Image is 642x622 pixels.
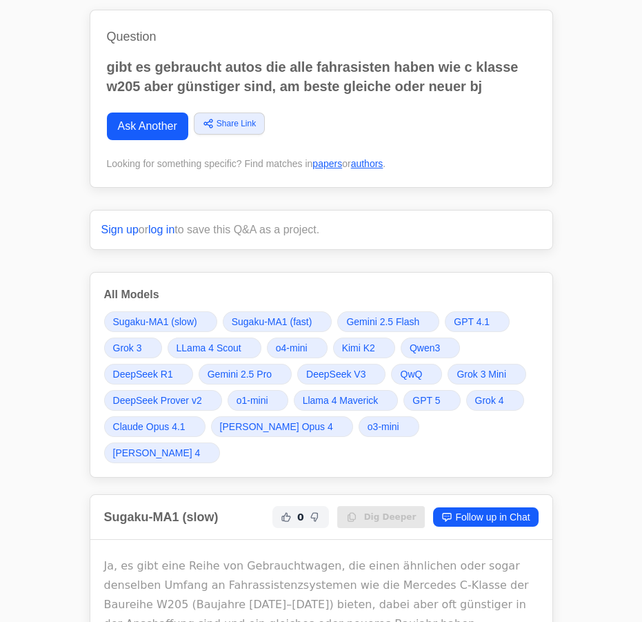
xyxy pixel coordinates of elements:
a: Claude Opus 4.1 [104,416,205,437]
a: Gemini 2.5 Flash [337,311,439,332]
span: DeepSeek Prover v2 [113,393,202,407]
span: Sugaku-MA1 (slow) [113,315,197,329]
span: Claude Opus 4.1 [113,420,185,434]
a: Kimi K2 [333,338,395,358]
a: Grok 3 Mini [448,364,526,385]
a: Follow up in Chat [433,507,538,527]
h1: Question [107,27,536,46]
a: log in [148,224,174,235]
span: [PERSON_NAME] Opus 4 [220,420,333,434]
p: or to save this Q&A as a project. [101,222,541,238]
span: o4-mini [276,341,308,355]
h3: All Models [104,286,539,303]
a: authors [351,158,383,169]
a: Llama 4 Maverick [294,390,399,411]
span: GPT 4.1 [454,315,490,329]
a: Ask Another [107,113,188,140]
a: Grok 4 [466,390,524,411]
a: GPT 4.1 [445,311,510,332]
a: Sugaku-MA1 (slow) [104,311,217,332]
span: Grok 4 [475,393,504,407]
a: o4-mini [267,338,328,358]
span: 0 [297,510,304,524]
span: Qwen3 [410,341,440,355]
a: DeepSeek V3 [297,364,385,385]
a: GPT 5 [403,390,460,411]
p: gibt es gebraucht autos die alle fahrasisten haben wie c klasse w205 aber günstiger sind, am best... [107,57,536,96]
a: Sign up [101,224,139,235]
span: DeepSeek R1 [113,367,173,381]
a: Gemini 2.5 Pro [199,364,292,385]
span: GPT 5 [412,393,440,407]
span: Share Link [217,117,256,130]
span: Grok 3 [113,341,142,355]
a: DeepSeek Prover v2 [104,390,222,411]
a: DeepSeek R1 [104,364,193,385]
a: Sugaku-MA1 (fast) [223,311,332,332]
a: o1-mini [228,390,288,411]
span: Grok 3 Mini [457,367,506,381]
span: o1-mini [237,393,268,407]
span: Gemini 2.5 Flash [346,315,419,329]
span: DeepSeek V3 [306,367,365,381]
a: o3-mini [359,416,419,437]
a: QwQ [391,364,442,385]
h2: Sugaku-MA1 (slow) [104,507,219,527]
span: Llama 4 Maverick [303,393,379,407]
button: Helpful [278,509,294,525]
a: Grok 3 [104,338,162,358]
a: papers [312,158,342,169]
span: Gemini 2.5 Pro [208,367,272,381]
button: Not Helpful [307,509,323,525]
a: LLama 4 Scout [168,338,261,358]
span: QwQ [400,367,422,381]
span: o3-mini [368,420,399,434]
span: Sugaku-MA1 (fast) [232,315,312,329]
a: [PERSON_NAME] Opus 4 [211,416,353,437]
a: Qwen3 [401,338,460,358]
a: [PERSON_NAME] 4 [104,443,221,463]
span: Kimi K2 [342,341,375,355]
span: LLama 4 Scout [177,341,241,355]
div: Looking for something specific? Find matches in or . [107,157,536,171]
span: [PERSON_NAME] 4 [113,446,201,460]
